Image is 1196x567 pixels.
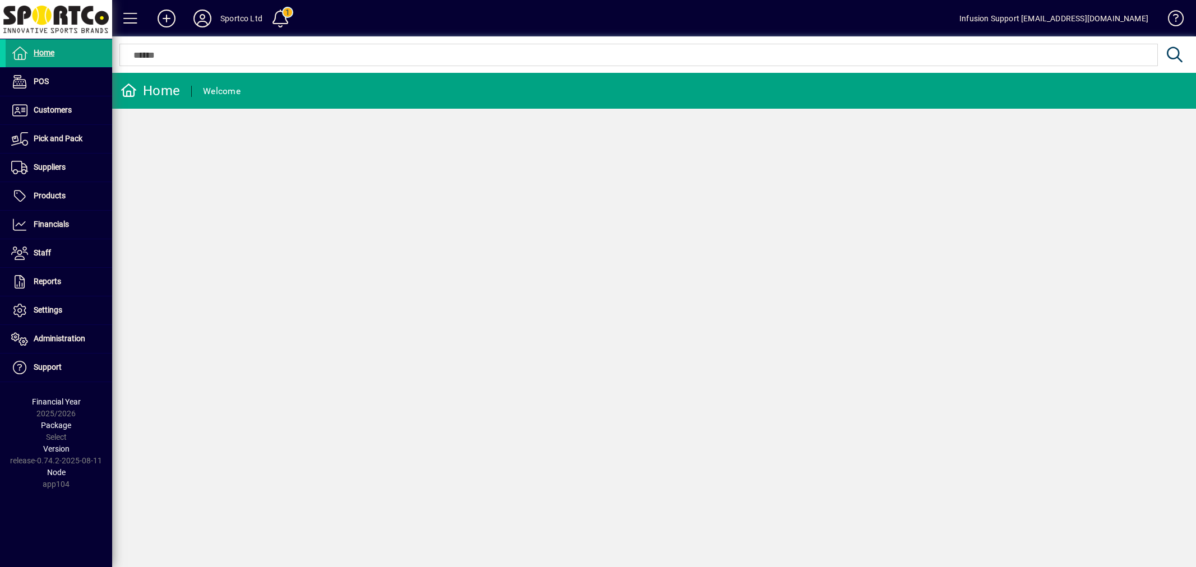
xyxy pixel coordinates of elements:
[1160,2,1182,39] a: Knowledge Base
[6,325,112,353] a: Administration
[34,334,85,343] span: Administration
[34,105,72,114] span: Customers
[34,162,66,171] span: Suppliers
[6,239,112,267] a: Staff
[6,296,112,324] a: Settings
[220,10,262,27] div: Sportco Ltd
[43,444,70,453] span: Version
[34,134,82,143] span: Pick and Pack
[6,268,112,296] a: Reports
[41,421,71,430] span: Package
[6,125,112,153] a: Pick and Pack
[6,68,112,96] a: POS
[121,82,180,100] div: Home
[34,305,62,314] span: Settings
[6,154,112,182] a: Suppliers
[34,362,62,371] span: Support
[959,10,1148,27] div: Infusion Support [EMAIL_ADDRESS][DOMAIN_NAME]
[34,77,49,86] span: POS
[34,220,69,229] span: Financials
[6,211,112,239] a: Financials
[34,191,66,200] span: Products
[34,248,51,257] span: Staff
[34,48,54,57] span: Home
[34,277,61,286] span: Reports
[149,8,184,29] button: Add
[6,354,112,382] a: Support
[47,468,66,477] span: Node
[32,397,81,406] span: Financial Year
[184,8,220,29] button: Profile
[6,182,112,210] a: Products
[6,96,112,124] a: Customers
[203,82,241,100] div: Welcome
